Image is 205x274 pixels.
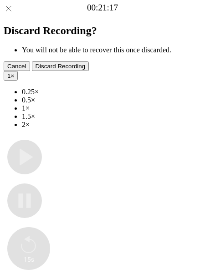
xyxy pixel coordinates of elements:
[7,72,10,79] span: 1
[22,112,201,121] li: 1.5×
[32,61,89,71] button: Discard Recording
[22,96,201,104] li: 0.5×
[4,71,18,81] button: 1×
[87,3,118,13] a: 00:21:17
[4,25,201,37] h2: Discard Recording?
[22,46,201,54] li: You will not be able to recover this once discarded.
[22,104,201,112] li: 1×
[4,61,30,71] button: Cancel
[22,121,201,129] li: 2×
[22,88,201,96] li: 0.25×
